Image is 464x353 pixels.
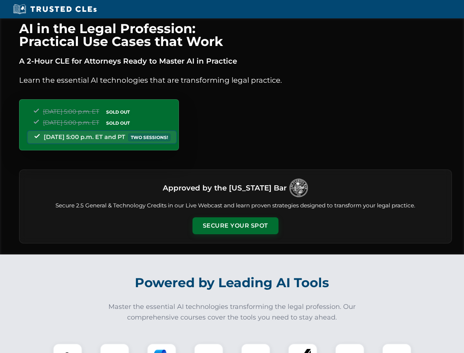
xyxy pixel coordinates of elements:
span: [DATE] 5:00 p.m. ET [43,108,99,115]
img: Trusted CLEs [11,4,99,15]
span: SOLD OUT [104,119,132,127]
img: Logo [289,179,308,197]
p: Master the essential AI technologies transforming the legal profession. Our comprehensive courses... [104,302,361,323]
button: Secure Your Spot [193,217,278,234]
span: SOLD OUT [104,108,132,116]
p: A 2-Hour CLE for Attorneys Ready to Master AI in Practice [19,55,452,67]
p: Secure 2.5 General & Technology Credits in our Live Webcast and learn proven strategies designed ... [28,202,443,210]
p: Learn the essential AI technologies that are transforming legal practice. [19,74,452,86]
h2: Powered by Leading AI Tools [29,270,436,296]
h1: AI in the Legal Profession: Practical Use Cases that Work [19,22,452,48]
span: [DATE] 5:00 p.m. ET [43,119,99,126]
h3: Approved by the [US_STATE] Bar [163,181,287,195]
